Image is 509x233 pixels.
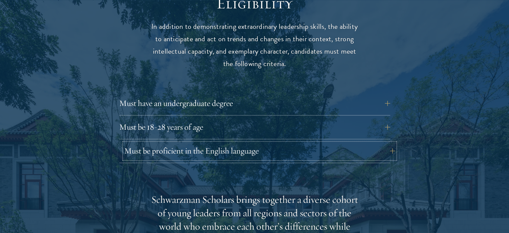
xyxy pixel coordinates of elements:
button: Must be 18-28 years of age [119,119,390,135]
button: Must be proficient in the English language [124,143,395,159]
p: In addition to demonstrating extraordinary leadership skills, the ability to anticipate and act o... [151,20,358,70]
button: Must have an undergraduate degree [119,95,390,111]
